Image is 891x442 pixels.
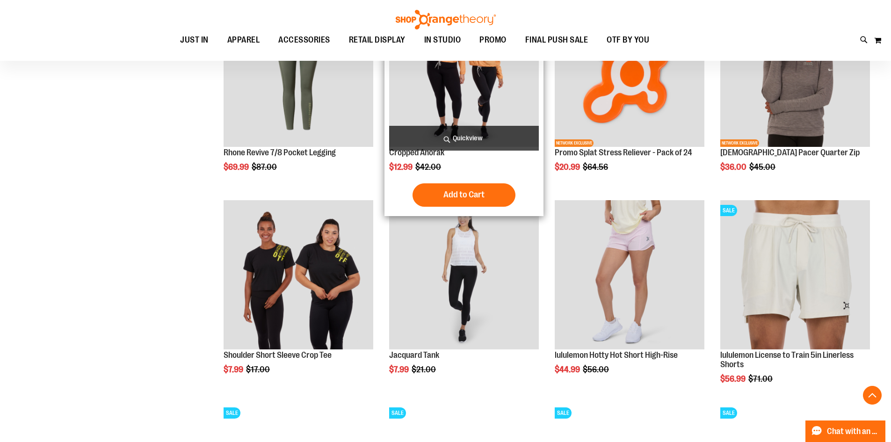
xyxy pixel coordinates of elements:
[227,29,260,51] span: APPAREL
[863,386,882,405] button: Back To Top
[349,29,406,51] span: RETAIL DISPLAY
[224,407,240,419] span: SALE
[555,350,678,360] a: lululemon Hotty Hot Short High-Rise
[389,200,539,350] img: Front view of Jacquard Tank
[389,365,410,374] span: $7.99
[218,29,269,51] a: APPAREL
[470,29,516,51] a: PROMO
[384,196,543,399] div: product
[555,139,594,147] span: NETWORK EXCLUSIVE
[252,162,278,172] span: $87.00
[555,148,692,157] a: Promo Splat Stress Reliever - Pack of 24
[224,148,336,157] a: Rhone Revive 7/8 Pocket Legging
[389,200,539,351] a: Front view of Jacquard Tank
[583,162,609,172] span: $64.56
[224,365,245,374] span: $7.99
[720,205,737,216] span: SALE
[224,200,373,351] a: Product image for Shoulder Short Sleeve Crop Tee
[716,196,875,407] div: product
[555,365,581,374] span: $44.99
[424,29,461,51] span: IN STUDIO
[394,10,497,29] img: Shop Orangetheory
[278,29,330,51] span: ACCESSORIES
[583,365,610,374] span: $56.00
[246,365,271,374] span: $17.00
[389,162,414,172] span: $12.99
[720,200,870,351] a: lululemon License to Train 5in Linerless ShortsSALE
[555,162,581,172] span: $20.99
[171,29,218,51] a: JUST IN
[389,407,406,419] span: SALE
[720,148,860,157] a: [DEMOGRAPHIC_DATA] Pacer Quarter Zip
[269,29,340,51] a: ACCESSORIES
[805,420,886,442] button: Chat with an Expert
[389,350,439,360] a: Jacquard Tank
[827,427,880,436] span: Chat with an Expert
[413,183,515,207] button: Add to Cart
[720,162,748,172] span: $36.00
[555,407,572,419] span: SALE
[412,365,437,374] span: $21.00
[389,148,444,157] a: Cropped Anorak
[180,29,209,51] span: JUST IN
[224,200,373,350] img: Product image for Shoulder Short Sleeve Crop Tee
[720,200,870,350] img: lululemon License to Train 5in Linerless Shorts
[555,200,704,351] a: lululemon Hotty Hot Short High-Rise
[443,189,485,200] span: Add to Cart
[550,196,709,399] div: product
[555,200,704,350] img: lululemon Hotty Hot Short High-Rise
[389,126,539,151] a: Quickview
[219,196,378,399] div: product
[720,350,854,369] a: lululemon License to Train 5in Linerless Shorts
[224,162,250,172] span: $69.99
[720,407,737,419] span: SALE
[720,139,759,147] span: NETWORK EXCLUSIVE
[749,162,777,172] span: $45.00
[479,29,507,51] span: PROMO
[224,350,332,360] a: Shoulder Short Sleeve Crop Tee
[597,29,659,51] a: OTF BY YOU
[525,29,588,51] span: FINAL PUSH SALE
[720,374,747,384] span: $56.99
[748,374,774,384] span: $71.00
[340,29,415,51] a: RETAIL DISPLAY
[415,29,471,51] a: IN STUDIO
[415,162,442,172] span: $42.00
[516,29,598,51] a: FINAL PUSH SALE
[607,29,649,51] span: OTF BY YOU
